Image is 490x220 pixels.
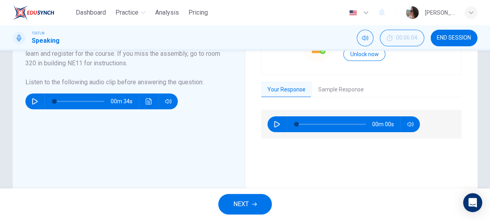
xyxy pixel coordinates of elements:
button: Practice [112,6,149,20]
span: Practice [115,8,138,17]
a: EduSynch logo [13,5,73,21]
button: Sample Response [312,82,370,98]
span: TOEFL® [32,30,44,36]
button: Analysis [152,6,182,20]
button: Your Response [261,82,312,98]
span: 00m 34s [111,93,139,109]
img: en [348,10,358,16]
span: Analysis [155,8,179,17]
span: 00m 00s [372,116,400,132]
img: Profile picture [406,6,419,19]
span: NEXT [233,199,249,210]
h6: Listen to the following audio clip before answering the question : [25,78,223,87]
button: Pricing [185,6,211,20]
img: EduSynch logo [13,5,54,21]
div: [PERSON_NAME] [425,8,455,17]
button: NEXT [218,194,272,214]
button: Unlock now [343,47,385,61]
div: Hide [380,30,424,46]
button: 00:06:04 [380,30,424,46]
h1: Speaking [32,36,60,46]
span: 00:06:04 [396,35,417,41]
span: Pricing [188,8,208,17]
button: Dashboard [73,6,109,20]
div: basic tabs example [261,82,462,98]
span: END SESSION [437,35,471,41]
span: Dashboard [76,8,106,17]
div: Open Intercom Messenger [463,193,482,212]
button: Click to see the audio transcription [142,93,155,109]
div: Mute [357,30,373,46]
button: END SESSION [430,30,477,46]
